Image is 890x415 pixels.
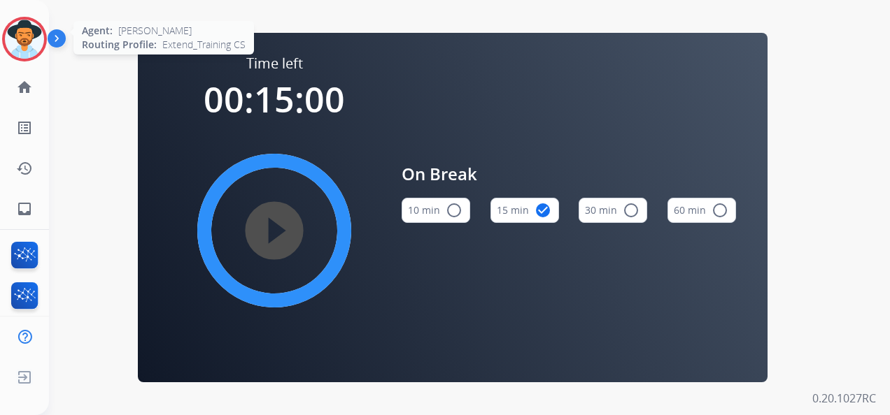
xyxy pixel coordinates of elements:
p: 0.20.1027RC [812,390,876,407]
mat-icon: history [16,160,33,177]
mat-icon: play_circle_filled [266,222,283,239]
span: Extend_Training CS [162,38,246,52]
button: 60 min [667,198,736,223]
mat-icon: home [16,79,33,96]
button: 15 min [490,198,559,223]
span: [PERSON_NAME] [118,24,192,38]
mat-icon: radio_button_unchecked [623,202,640,219]
span: 00:15:00 [204,75,345,123]
button: 30 min [579,198,647,223]
img: avatar [5,20,44,59]
span: On Break [402,161,736,187]
mat-icon: radio_button_unchecked [446,202,462,219]
button: 10 min [402,198,470,223]
span: Agent: [82,24,113,38]
mat-icon: list_alt [16,119,33,136]
mat-icon: inbox [16,201,33,217]
span: Routing Profile: [82,38,157,52]
mat-icon: check_circle [535,202,551,219]
span: Time left [246,54,303,73]
mat-icon: radio_button_unchecked [712,202,728,219]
